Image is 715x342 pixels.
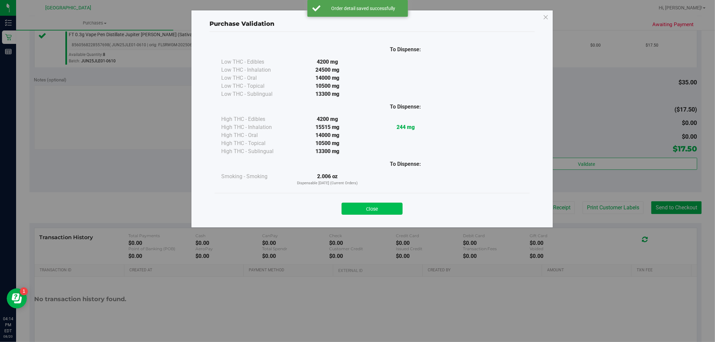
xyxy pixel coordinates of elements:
[366,46,444,54] div: To Dispense:
[288,90,366,98] div: 13300 mg
[288,123,366,131] div: 15515 mg
[221,90,288,98] div: Low THC - Sublingual
[221,115,288,123] div: High THC - Edibles
[221,82,288,90] div: Low THC - Topical
[7,288,27,309] iframe: Resource center
[397,124,415,130] strong: 244 mg
[288,82,366,90] div: 10500 mg
[221,173,288,181] div: Smoking - Smoking
[342,203,403,215] button: Close
[221,139,288,147] div: High THC - Topical
[324,5,403,12] div: Order detail saved successfully
[221,123,288,131] div: High THC - Inhalation
[288,115,366,123] div: 4200 mg
[221,58,288,66] div: Low THC - Edibles
[288,131,366,139] div: 14000 mg
[221,131,288,139] div: High THC - Oral
[210,20,275,27] span: Purchase Validation
[221,147,288,155] div: High THC - Sublingual
[366,160,444,168] div: To Dispense:
[288,181,366,186] p: Dispensable [DATE] (Current Orders)
[288,58,366,66] div: 4200 mg
[288,74,366,82] div: 14000 mg
[288,147,366,155] div: 13300 mg
[288,173,366,186] div: 2.006 oz
[288,66,366,74] div: 24500 mg
[288,139,366,147] div: 10500 mg
[221,66,288,74] div: Low THC - Inhalation
[20,287,28,295] iframe: Resource center unread badge
[366,103,444,111] div: To Dispense:
[221,74,288,82] div: Low THC - Oral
